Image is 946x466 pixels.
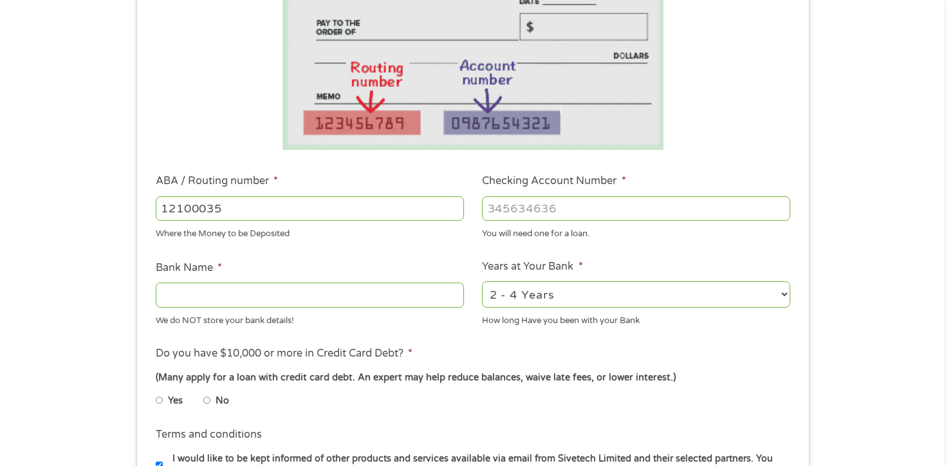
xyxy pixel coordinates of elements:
div: Where the Money to be Deposited [156,223,464,241]
div: (Many apply for a loan with credit card debt. An expert may help reduce balances, waive late fees... [156,371,790,385]
label: Terms and conditions [156,428,262,442]
label: Checking Account Number [482,174,626,188]
input: 345634636 [482,196,790,221]
label: Yes [168,394,183,408]
div: You will need one for a loan. [482,223,790,241]
label: ABA / Routing number [156,174,278,188]
label: Years at Your Bank [482,260,582,274]
div: How long Have you been with your Bank [482,310,790,327]
div: We do NOT store your bank details! [156,310,464,327]
label: Do you have $10,000 or more in Credit Card Debt? [156,347,413,360]
input: 263177916 [156,196,464,221]
label: No [216,394,229,408]
label: Bank Name [156,261,222,275]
